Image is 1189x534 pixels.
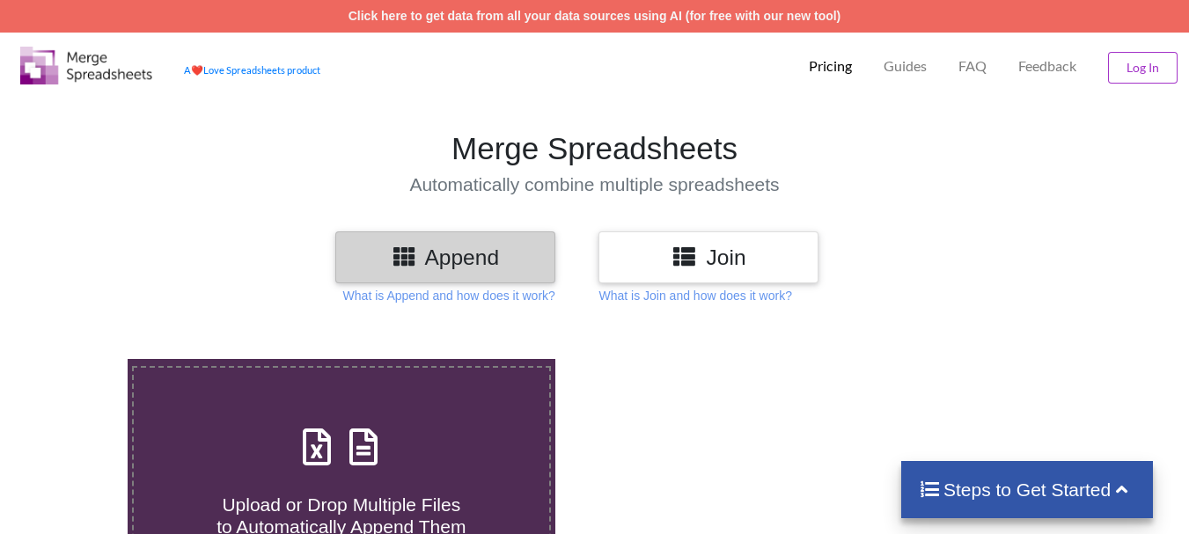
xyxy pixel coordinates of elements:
[919,479,1136,501] h4: Steps to Get Started
[809,57,852,76] p: Pricing
[343,287,555,304] p: What is Append and how does it work?
[1018,59,1076,73] span: Feedback
[958,57,987,76] p: FAQ
[612,245,805,270] h3: Join
[191,64,203,76] span: heart
[184,64,320,76] a: AheartLove Spreadsheets product
[349,245,542,270] h3: Append
[1108,52,1178,84] button: Log In
[20,47,152,84] img: Logo.png
[598,287,791,304] p: What is Join and how does it work?
[349,9,841,23] a: Click here to get data from all your data sources using AI (for free with our new tool)
[884,57,927,76] p: Guides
